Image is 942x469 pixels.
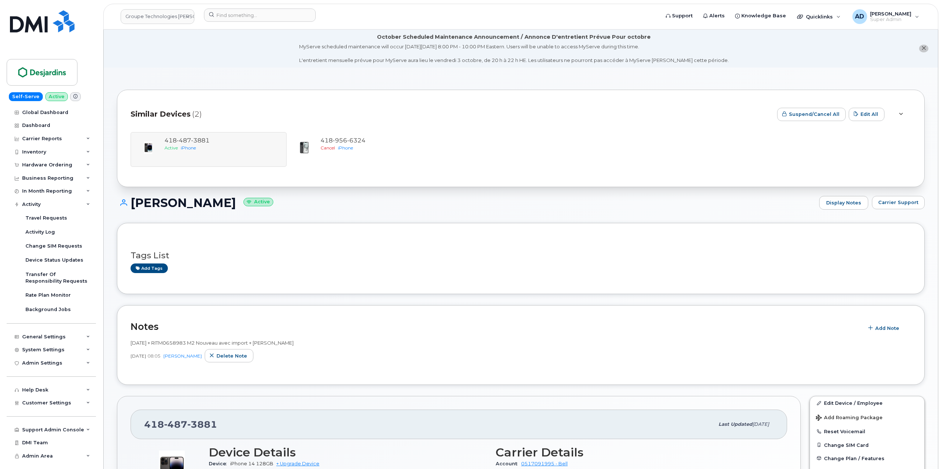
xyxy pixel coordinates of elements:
span: 3881 [187,419,217,430]
h1: [PERSON_NAME] [117,196,815,209]
span: Similar Devices [131,109,191,120]
img: iPhone_15_Black.png [297,140,312,155]
div: MyServe scheduled maintenance will occur [DATE][DATE] 8:00 PM - 10:00 PM Eastern. Users will be u... [299,43,729,64]
button: Add Note [863,322,905,335]
div: October Scheduled Maintenance Announcement / Annonce D'entretient Prévue Pour octobre [377,33,651,41]
span: 956 [333,137,347,144]
span: 6324 [347,137,366,144]
span: [DATE] + RITM0658983 M2 Nouveau avec import + [PERSON_NAME] [131,340,294,346]
h3: Carrier Details [496,446,774,459]
button: Change SIM Card [810,438,924,452]
span: Carrier Support [878,199,918,206]
button: Add Roaming Package [810,410,924,425]
small: Active [243,198,273,206]
span: 08:05 [148,353,160,359]
span: Edit All [860,111,878,118]
span: Device [209,461,230,466]
button: close notification [919,45,928,52]
span: 418 [144,419,217,430]
button: Reset Voicemail [810,425,924,438]
span: 418 [321,137,366,144]
span: Add Roaming Package [816,415,883,422]
h2: Notes [131,321,860,332]
h3: Device Details [209,446,487,459]
button: Delete note [205,349,253,362]
span: Account [496,461,521,466]
a: Edit Device / Employee [810,396,924,410]
span: [DATE] [131,353,146,359]
span: Suspend/Cancel All [789,111,839,118]
button: Edit All [849,108,884,121]
a: 0517091995 - Bell [521,461,568,466]
span: Change Plan / Features [824,455,884,461]
h3: Tags List [131,251,911,260]
a: + Upgrade Device [276,461,319,466]
a: Add tags [131,263,168,273]
span: Add Note [875,325,899,332]
a: 4189566324CanceliPhone [291,137,438,162]
button: Suspend/Cancel All [777,108,846,121]
span: Cancel [321,145,335,151]
span: iPhone [338,145,353,151]
span: iPhone 14 128GB [230,461,273,466]
span: [DATE] [752,421,769,427]
a: Display Notes [819,196,868,210]
span: (2) [192,109,202,120]
button: Change Plan / Features [810,452,924,465]
button: Carrier Support [872,196,925,209]
span: Last updated [718,421,752,427]
a: [PERSON_NAME] [163,353,202,359]
span: 487 [164,419,187,430]
span: Delete note [217,352,247,359]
